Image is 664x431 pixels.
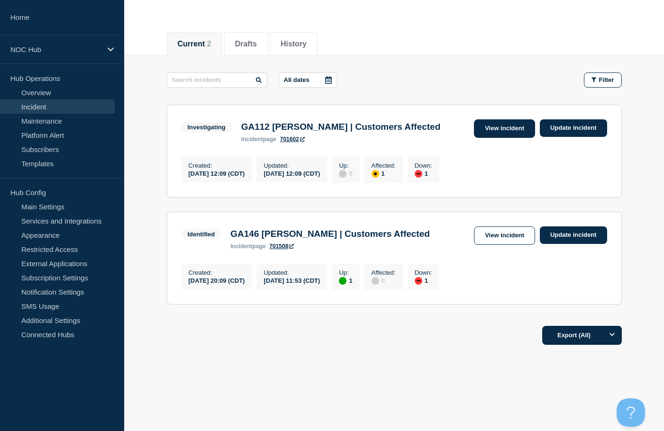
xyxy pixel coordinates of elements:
p: NOC Hub [10,45,101,54]
span: Investigating [182,122,232,133]
p: Affected : [372,269,396,276]
div: [DATE] 12:09 (CDT) [264,169,320,177]
p: Affected : [372,162,396,169]
div: down [415,277,422,285]
p: All dates [284,76,309,83]
div: 1 [415,276,432,285]
h3: GA146 [PERSON_NAME] | Customers Affected [230,229,430,239]
div: 1 [372,169,396,178]
h3: GA112 [PERSON_NAME] | Customers Affected [241,122,441,132]
p: Updated : [264,269,320,276]
button: Export (All) [542,326,622,345]
div: [DATE] 20:09 (CDT) [189,276,245,284]
div: 0 [372,276,396,285]
div: up [339,277,346,285]
a: Update incident [540,119,607,137]
span: Filter [599,76,614,83]
button: Filter [584,72,622,88]
a: 701602 [280,136,305,143]
button: All dates [279,72,337,88]
div: affected [372,170,379,178]
div: 0 [339,169,352,178]
p: Up : [339,269,352,276]
p: Created : [189,162,245,169]
button: Options [603,326,622,345]
div: disabled [339,170,346,178]
button: History [281,40,307,48]
p: page [241,136,276,143]
input: Search incidents [167,72,267,88]
span: 2 [207,40,211,48]
div: [DATE] 12:09 (CDT) [189,169,245,177]
a: Update incident [540,226,607,244]
iframe: Help Scout Beacon - Open [617,398,645,427]
p: Up : [339,162,352,169]
a: View incident [474,226,535,245]
button: Current 2 [178,40,211,48]
div: down [415,170,422,178]
p: Created : [189,269,245,276]
div: disabled [372,277,379,285]
div: 1 [415,169,432,178]
p: Down : [415,269,432,276]
p: page [230,243,265,250]
button: Drafts [235,40,257,48]
div: [DATE] 11:53 (CDT) [264,276,320,284]
p: Down : [415,162,432,169]
div: 1 [339,276,352,285]
span: incident [230,243,252,250]
span: incident [241,136,263,143]
a: 701508 [269,243,294,250]
span: Identified [182,229,221,240]
p: Updated : [264,162,320,169]
a: View incident [474,119,535,138]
